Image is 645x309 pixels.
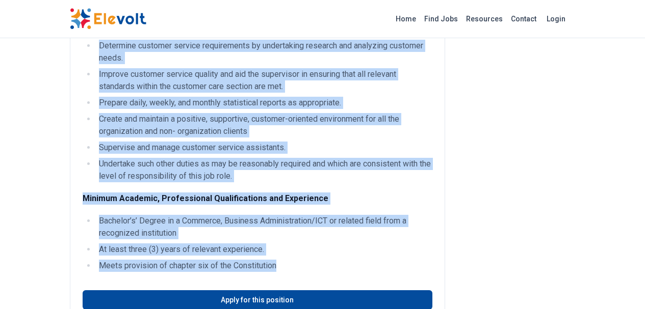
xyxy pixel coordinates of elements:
li: Determine customer service requirements by undertaking research and analyzing customer needs. [96,40,432,64]
li: Create and maintain a positive, supportive, customer-oriented environment for all the organizatio... [96,113,432,137]
li: Meets provision of chapter six of the Constitution [96,260,432,272]
a: Contact [507,11,540,27]
a: Find Jobs [420,11,462,27]
li: Improve customer service quality and aid the supervisor in ensuring that all relevant standards w... [96,68,432,93]
li: At least three (3) years of relevant experience. [96,243,432,256]
a: Home [392,11,420,27]
li: Undertake such other duties as may be reasonably required and which are consistent with the level... [96,158,432,182]
img: Elevolt [70,8,146,30]
li: Supervise and manage customer service assistants. [96,142,432,154]
iframe: Chat Widget [594,260,645,309]
strong: Minimum Academic, Professional Qualifications and Experience [83,193,328,203]
a: Login [540,9,572,29]
a: Resources [462,11,507,27]
li: Prepare daily, weekly, and monthly statistical reports as appropriate. [96,97,432,109]
li: Bachelor’s’ Degree in a Commerce, Business Administration/ICT or related field from a recognized ... [96,215,432,239]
